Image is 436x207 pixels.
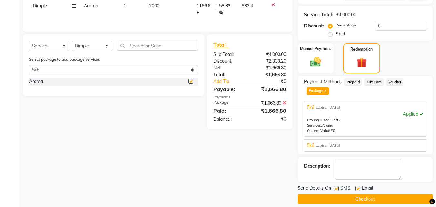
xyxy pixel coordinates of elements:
[29,57,100,62] label: Select package to add package services
[208,51,250,58] div: Sub Total:
[215,3,217,16] span: |
[335,31,345,36] label: Fixed
[213,94,286,100] div: Payments
[304,11,333,18] div: Service Total:
[307,118,318,122] span: Group:
[208,58,250,65] div: Discount:
[123,3,126,9] span: 1
[344,78,362,86] span: Prepaid
[304,78,342,85] span: Payment Methods
[84,3,98,9] span: Aroma
[250,65,291,71] div: ₹1,666.80
[250,58,291,65] div: ₹2,333.20
[336,11,356,18] div: ₹4,000.00
[307,129,331,133] span: Current Value:
[316,105,340,110] span: Expiry: [DATE]
[331,129,335,133] span: ₹0
[364,78,384,86] span: Gift Card
[250,51,291,58] div: ₹4,000.00
[298,185,331,193] span: Send Details On
[318,118,321,122] span: (1
[208,85,250,93] div: Payable:
[350,47,373,52] label: Redemption
[250,71,291,78] div: ₹1,666.80
[250,100,291,107] div: ₹1,666.80
[208,107,250,115] div: Paid:
[250,116,291,123] div: ₹0
[307,111,423,118] div: Applied
[307,104,314,111] span: 5k6
[330,118,333,122] span: 5
[298,194,433,204] button: Checkout
[318,118,340,122] span: used, left)
[208,100,250,107] div: Package
[353,56,370,69] img: _gift.svg
[300,46,331,52] label: Manual Payment
[242,3,253,9] span: 833.4
[323,89,327,93] span: 2
[304,23,324,29] div: Discount:
[197,3,213,16] span: 1166.6 F
[213,41,228,48] span: Total
[208,116,250,123] div: Balance :
[386,78,403,86] span: Voucher
[307,87,329,95] span: Package
[149,3,159,9] span: 2000
[117,41,198,51] input: Search or Scan
[257,78,291,85] div: ₹0
[208,71,250,78] div: Total:
[208,78,257,85] a: Add Tip
[335,22,356,28] label: Percentage
[29,78,43,85] div: Aroma
[316,143,340,148] span: Expiry: [DATE]
[362,185,373,193] span: Email
[340,185,350,193] span: SMS
[208,65,250,71] div: Net:
[307,142,314,149] span: 5k6
[219,3,234,16] span: 58.33 %
[307,123,322,128] span: Services:
[322,123,333,128] span: Aroma
[33,3,47,9] span: Dimple
[307,56,324,68] img: _cash.svg
[304,163,330,170] div: Description:
[250,85,291,93] div: ₹1,666.80
[250,107,291,115] div: ₹1,666.80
